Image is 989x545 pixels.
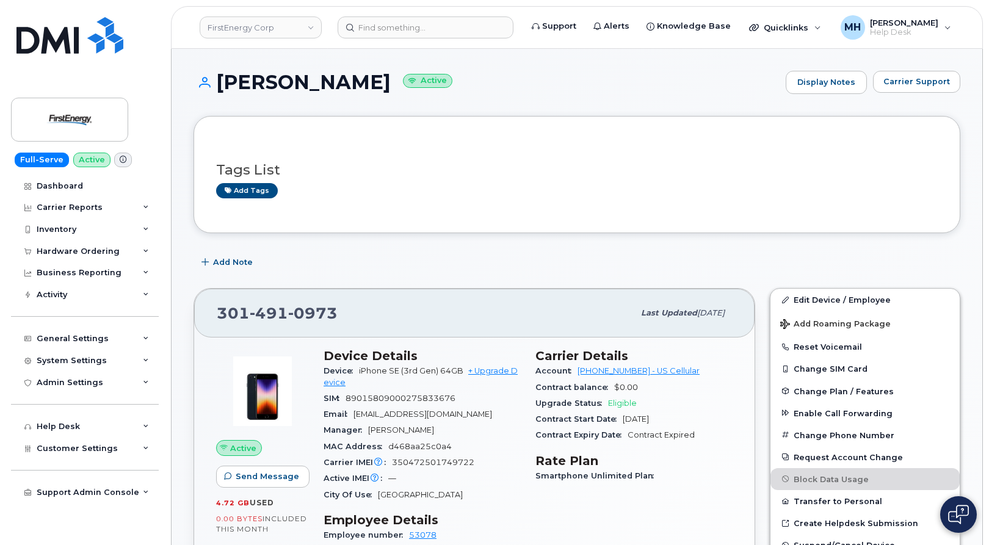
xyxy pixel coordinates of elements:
[535,414,623,424] span: Contract Start Date
[216,162,938,178] h3: Tags List
[770,380,960,402] button: Change Plan / Features
[216,183,278,198] a: Add tags
[770,512,960,534] a: Create Helpdesk Submission
[535,453,733,468] h3: Rate Plan
[216,499,250,507] span: 4.72 GB
[324,366,359,375] span: Device
[697,308,725,317] span: [DATE]
[250,498,274,507] span: used
[614,383,638,392] span: $0.00
[324,442,388,451] span: MAC Address
[388,474,396,483] span: —
[535,383,614,392] span: Contract balance
[535,366,578,375] span: Account
[216,514,263,523] span: 0.00 Bytes
[535,348,733,363] h3: Carrier Details
[794,386,894,395] span: Change Plan / Features
[794,408,893,417] span: Enable Call Forwarding
[770,424,960,446] button: Change Phone Number
[403,74,452,88] small: Active
[324,410,353,419] span: Email
[770,289,960,311] a: Edit Device / Employee
[359,366,463,375] span: iPhone SE (3rd Gen) 64GB
[770,446,960,468] button: Request Account Change
[873,71,960,93] button: Carrier Support
[770,358,960,380] button: Change SIM Card
[786,71,867,94] a: Display Notes
[213,256,253,268] span: Add Note
[324,530,409,540] span: Employee number
[578,366,700,375] a: [PHONE_NUMBER] - US Cellular
[217,304,338,322] span: 301
[623,414,649,424] span: [DATE]
[324,513,521,527] h3: Employee Details
[324,458,392,467] span: Carrier IMEI
[324,394,346,403] span: SIM
[535,471,660,480] span: Smartphone Unlimited Plan
[535,430,628,439] span: Contract Expiry Date
[226,355,299,428] img: image20231002-3703462-1angbar.jpeg
[230,442,256,454] span: Active
[378,490,463,499] span: [GEOGRAPHIC_DATA]
[324,425,368,435] span: Manager
[780,319,891,331] span: Add Roaming Package
[324,474,388,483] span: Active IMEI
[770,402,960,424] button: Enable Call Forwarding
[194,251,263,273] button: Add Note
[324,366,518,386] a: + Upgrade Device
[535,399,608,408] span: Upgrade Status
[288,304,338,322] span: 0973
[353,410,492,419] span: [EMAIL_ADDRESS][DOMAIN_NAME]
[324,348,521,363] h3: Device Details
[628,430,695,439] span: Contract Expired
[770,336,960,358] button: Reset Voicemail
[324,490,378,499] span: City Of Use
[608,399,637,408] span: Eligible
[770,311,960,336] button: Add Roaming Package
[883,76,950,87] span: Carrier Support
[770,468,960,490] button: Block Data Usage
[236,471,299,482] span: Send Message
[392,458,474,467] span: 350472501749722
[948,505,969,524] img: Open chat
[368,425,434,435] span: [PERSON_NAME]
[388,442,452,451] span: d468aa25c0a4
[194,71,780,93] h1: [PERSON_NAME]
[346,394,455,403] span: 89015809000275833676
[770,490,960,512] button: Transfer to Personal
[409,530,437,540] a: 53078
[250,304,288,322] span: 491
[641,308,697,317] span: Last updated
[216,466,310,488] button: Send Message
